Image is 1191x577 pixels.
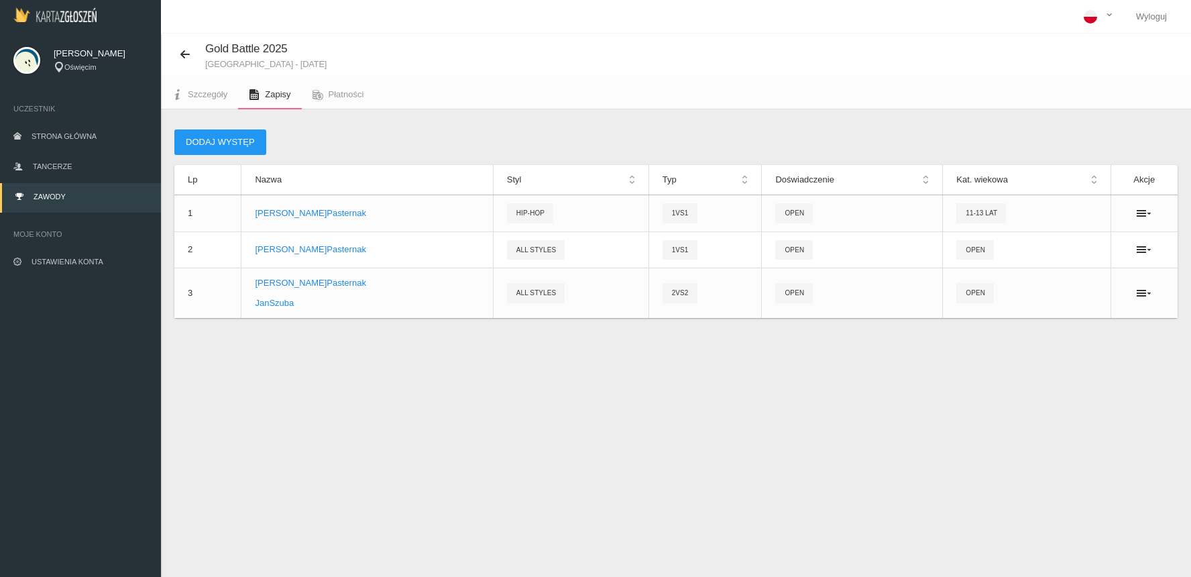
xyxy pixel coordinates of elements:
span: 11-13 lat [956,203,1006,223]
img: Logo [13,7,97,22]
span: Zawody [34,193,66,201]
span: Strona główna [32,132,97,140]
td: 1 [174,195,241,231]
span: Ustawienia konta [32,258,103,266]
span: Zapisy [265,89,290,99]
span: All styles [507,283,565,303]
p: [PERSON_NAME] Pasternak [255,276,479,290]
span: Open [775,240,813,260]
span: OPEN [956,283,994,303]
p: [PERSON_NAME] Pasternak [255,207,479,220]
td: 3 [174,268,241,318]
span: Open [775,203,813,223]
th: Typ [648,165,762,195]
span: 2vs2 [663,283,697,303]
button: Dodaj występ [174,129,266,155]
a: Płatności [302,80,375,109]
span: All styles [507,240,565,260]
span: Gold Battle 2025 [205,42,288,55]
span: [PERSON_NAME] [54,47,148,60]
p: Jan Szuba [255,297,479,310]
span: Szczegóły [188,89,227,99]
a: Zapisy [238,80,301,109]
a: Szczegóły [161,80,238,109]
th: Kat. wiekowa [943,165,1111,195]
div: Oświęcim [54,62,148,73]
span: 1vs1 [663,240,697,260]
th: Styl [493,165,648,195]
th: Nazwa [241,165,493,195]
th: Akcje [1111,165,1178,195]
span: Moje konto [13,227,148,241]
span: Uczestnik [13,102,148,115]
span: Płatności [329,89,364,99]
span: Hip-hop [507,203,553,223]
p: [PERSON_NAME] Pasternak [255,243,479,256]
span: Tancerze [33,162,72,170]
th: Doświadczenie [762,165,943,195]
th: Lp [174,165,241,195]
span: Open [775,283,813,303]
img: svg [13,47,40,74]
small: [GEOGRAPHIC_DATA] - [DATE] [205,60,327,68]
td: 2 [174,231,241,268]
span: 1vs1 [663,203,697,223]
span: OPEN [956,240,994,260]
